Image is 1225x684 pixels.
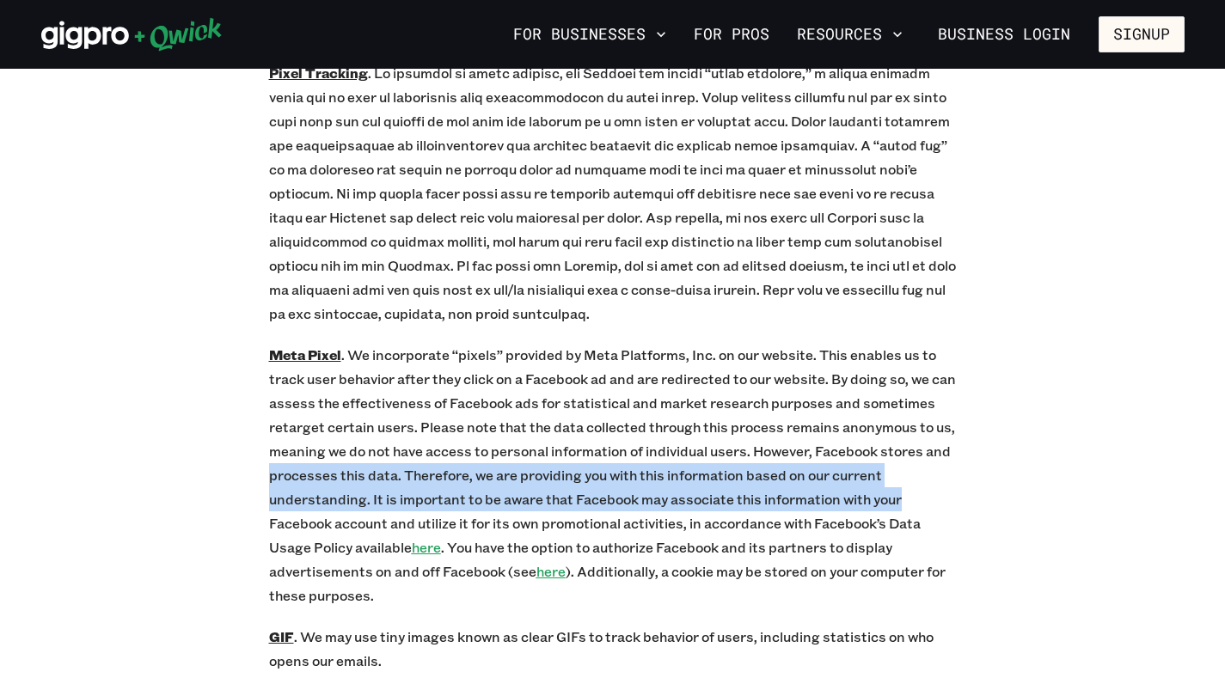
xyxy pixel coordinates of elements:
button: Resources [790,20,910,49]
p: . Lo ipsumdol si ametc adipisc, eli Seddoei tem incidi “utlab etdolore,” m aliqua enimadm venia q... [269,61,957,326]
u: GIF [269,627,294,645]
a: Business Login [923,16,1085,52]
a: here [536,562,566,580]
p: . We incorporate “pixels” provided by Meta Platforms, Inc. on our website. This enables us to tra... [269,343,957,608]
u: Pixel Tracking [269,64,368,82]
u: Meta Pixel [269,345,341,363]
button: Signup [1099,16,1185,52]
a: For Pros [687,20,776,49]
a: here [412,538,441,556]
button: For Businesses [506,20,673,49]
p: . We may use tiny images known as clear GIFs to track behavior of users, including statistics on ... [269,625,957,673]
